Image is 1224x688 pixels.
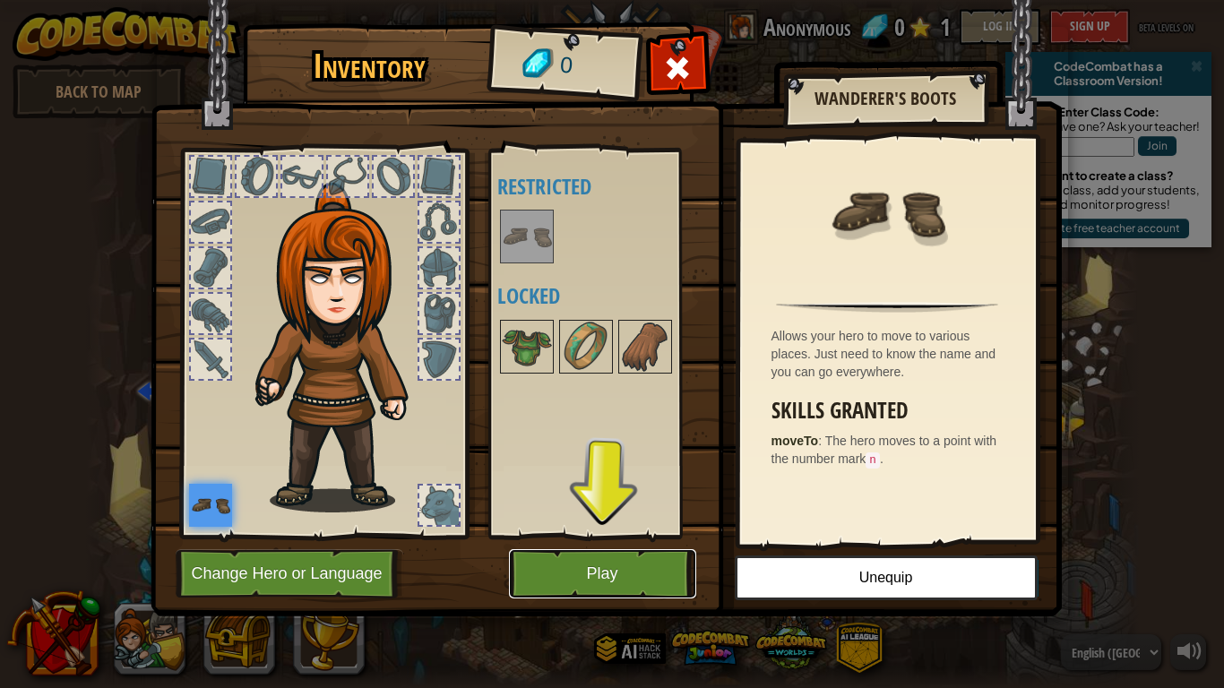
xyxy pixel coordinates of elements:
[561,322,611,372] img: portrait.png
[829,154,945,271] img: portrait.png
[558,49,573,82] span: 0
[818,434,825,448] span: :
[247,183,440,512] img: hair_f2.png
[509,549,696,598] button: Play
[255,47,484,85] h1: Inventory
[771,399,1013,423] h3: Skills Granted
[735,555,1038,600] button: Unequip
[497,175,709,198] h4: Restricted
[776,302,997,313] img: hr.png
[801,89,970,108] h2: Wanderer's Boots
[771,434,819,448] strong: moveTo
[189,484,232,527] img: portrait.png
[620,322,670,372] img: portrait.png
[497,284,709,307] h4: Locked
[502,322,552,372] img: portrait.png
[176,549,403,598] button: Change Hero or Language
[771,327,1013,381] div: Allows your hero to move to various places. Just need to know the name and you can go everywhere.
[771,434,997,466] span: The hero moves to a point with the number mark .
[502,211,552,262] img: portrait.png
[866,452,880,469] code: n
